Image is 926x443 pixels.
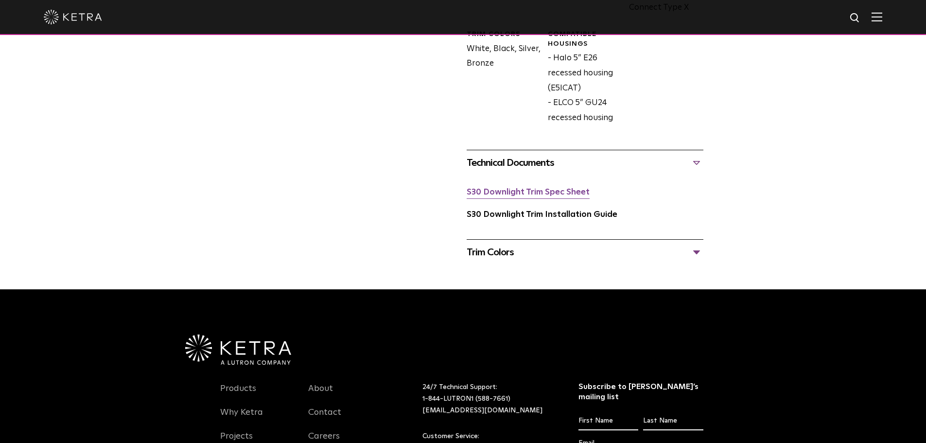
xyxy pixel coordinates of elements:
input: Last Name [643,412,703,430]
div: Technical Documents [467,155,703,171]
a: Products [220,383,256,406]
a: 1-844-LUTRON1 (588-7661) [422,395,510,402]
a: About [308,383,333,406]
a: S30 Downlight Trim Spec Sheet [467,188,590,196]
a: Why Ketra [220,407,263,429]
img: Hamburger%20Nav.svg [872,12,882,21]
img: ketra-logo-2019-white [44,10,102,24]
div: Trim Colors [467,245,703,260]
a: S30 Downlight Trim Installation Guide [467,211,617,219]
a: [EMAIL_ADDRESS][DOMAIN_NAME] [422,407,542,414]
h3: Subscribe to [PERSON_NAME]’s mailing list [578,382,703,402]
p: 24/7 Technical Support: [422,382,554,416]
div: - Halo 5” E26 recessed housing (E5ICAT) - ELCO 5” GU24 recessed housing [541,30,622,125]
div: White, Black, Silver, Bronze [459,30,541,125]
img: Ketra-aLutronCo_White_RGB [185,335,291,365]
a: Contact [308,407,341,429]
img: search icon [849,12,861,24]
input: First Name [578,412,638,430]
div: Compatible Housings [548,30,622,49]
